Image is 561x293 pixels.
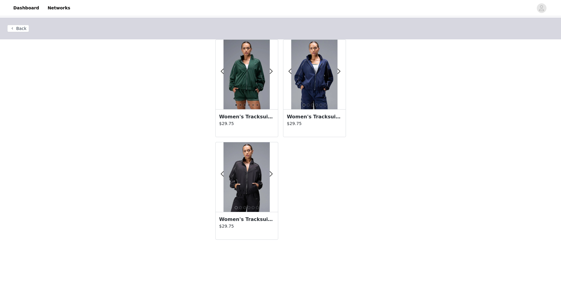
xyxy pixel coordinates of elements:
[239,206,242,209] button: 2
[256,206,259,209] button: 6
[324,104,327,107] button: 6
[319,104,322,107] button: 5
[252,104,255,107] button: 5
[243,104,246,107] button: 3
[235,104,238,107] button: 1
[252,206,255,209] button: 5
[235,206,238,209] button: 1
[219,223,274,229] p: $29.75
[219,120,274,127] p: $29.75
[243,206,246,209] button: 3
[307,104,310,107] button: 2
[287,120,342,127] p: $29.75
[315,104,318,107] button: 4
[311,104,314,107] button: 3
[287,113,342,120] h3: Women's Tracksuit Jacket
[247,104,250,107] button: 4
[10,1,43,15] a: Dashboard
[7,25,29,32] button: Back
[539,3,544,13] div: avatar
[256,104,259,107] button: 6
[219,216,274,223] h3: Women's Tracksuit Jacket
[302,104,305,107] button: 1
[219,113,274,120] h3: Women's Tracksuit Jacket
[239,104,242,107] button: 2
[247,206,250,209] button: 4
[44,1,74,15] a: Networks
